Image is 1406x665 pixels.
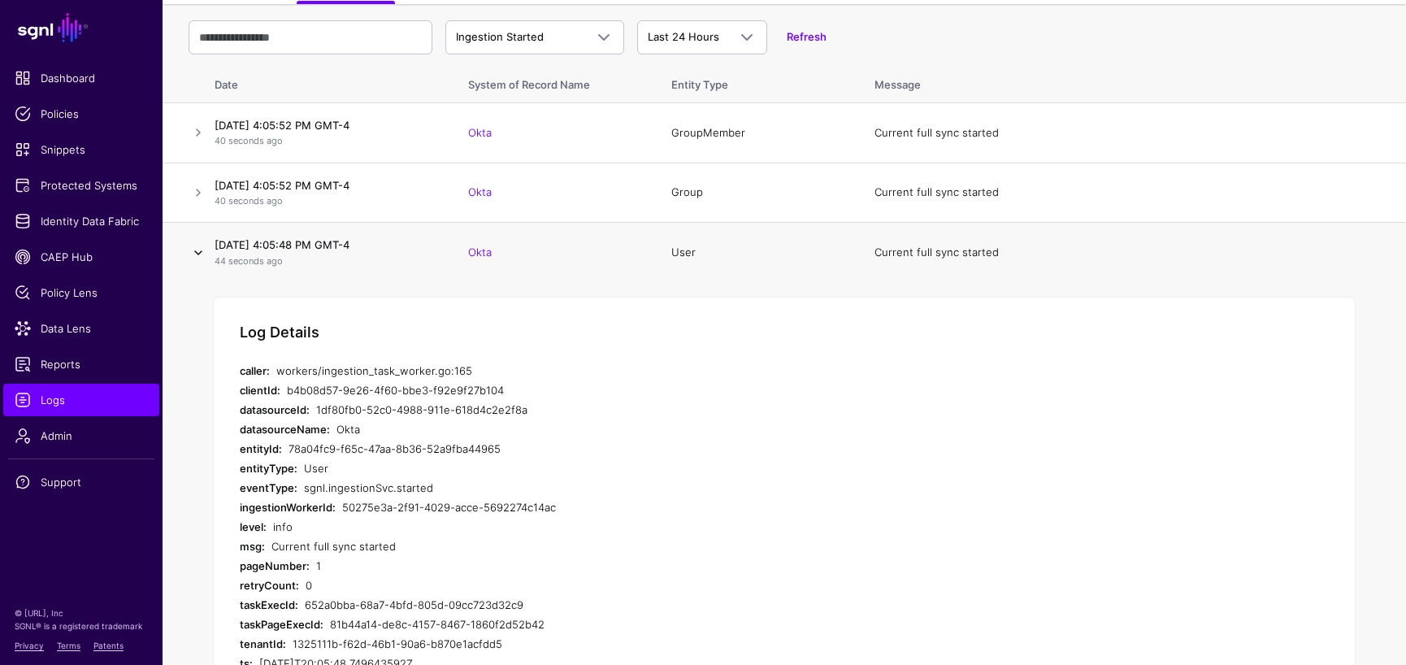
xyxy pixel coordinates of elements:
a: Privacy [15,641,44,650]
span: Support [15,474,148,490]
td: Current full sync started [858,223,1406,282]
strong: level: [240,520,267,533]
th: System of Record Name [452,61,655,103]
strong: datasourceId: [240,403,310,416]
td: Group [655,163,858,223]
h4: [DATE] 4:05:52 PM GMT-4 [215,178,436,193]
p: SGNL® is a registered trademark [15,619,148,632]
strong: taskPageExecId: [240,618,323,631]
p: 40 seconds ago [215,194,436,208]
strong: caller: [240,364,270,377]
a: Okta [468,185,492,198]
span: Identity Data Fabric [15,213,148,229]
h4: [DATE] 4:05:48 PM GMT-4 [215,237,436,252]
td: GroupMember [655,103,858,163]
div: Okta [336,419,890,439]
a: SGNL [10,10,153,46]
th: Entity Type [655,61,858,103]
span: Last 24 Hours [648,30,719,43]
span: Data Lens [15,320,148,337]
a: Okta [468,126,492,139]
a: Refresh [787,30,827,43]
strong: taskExecId: [240,598,298,611]
div: 652a0bba-68a7-4bfd-805d-09cc723d32c9 [305,595,890,615]
strong: tenantId: [240,637,286,650]
h5: Log Details [240,324,319,341]
a: Protected Systems [3,169,159,202]
strong: entityId: [240,442,282,455]
p: © [URL], Inc [15,606,148,619]
span: Policies [15,106,148,122]
div: workers/ingestion_task_worker.go:165 [276,361,890,380]
span: Admin [15,428,148,444]
div: 81b44a14-de8c-4157-8467-1860f2d52b42 [330,615,890,634]
th: Message [858,61,1406,103]
span: Logs [15,392,148,408]
div: Current full sync started [271,537,890,556]
span: Reports [15,356,148,372]
a: Reports [3,348,159,380]
a: Identity Data Fabric [3,205,159,237]
a: Dashboard [3,62,159,94]
span: CAEP Hub [15,249,148,265]
div: 50275e3a-2f91-4029-acce-5692274c14ac [342,498,890,517]
td: Current full sync started [858,163,1406,223]
span: Policy Lens [15,285,148,301]
strong: retryCount: [240,579,299,592]
p: 40 seconds ago [215,134,436,148]
div: b4b08d57-9e26-4f60-bbe3-f92e9f27b104 [287,380,890,400]
a: Okta [468,246,492,259]
td: User [655,223,858,282]
div: 1325111b-f62d-46b1-90a6-b870e1acfdd5 [293,634,890,654]
th: Date [208,61,452,103]
p: 44 seconds ago [215,254,436,268]
a: Patents [93,641,124,650]
strong: pageNumber: [240,559,310,572]
div: 78a04fc9-f65c-47aa-8b36-52a9fba44965 [289,439,890,459]
span: Dashboard [15,70,148,86]
a: Terms [57,641,80,650]
span: Protected Systems [15,177,148,193]
strong: clientId: [240,384,280,397]
a: Admin [3,419,159,452]
strong: msg: [240,540,265,553]
div: sgnl.ingestionSvc.started [304,478,890,498]
div: 1 [316,556,890,576]
a: Logs [3,384,159,416]
strong: ingestionWorkerId: [240,501,336,514]
a: Policies [3,98,159,130]
a: CAEP Hub [3,241,159,273]
div: 1df80fb0-52c0-4988-911e-618d4c2e2f8a [316,400,890,419]
h4: [DATE] 4:05:52 PM GMT-4 [215,118,436,133]
span: Snippets [15,141,148,158]
a: Policy Lens [3,276,159,309]
div: info [273,517,890,537]
div: User [304,459,890,478]
td: Current full sync started [858,103,1406,163]
strong: entityType: [240,462,297,475]
span: Ingestion Started [456,30,544,43]
strong: datasourceName: [240,423,330,436]
strong: eventType: [240,481,297,494]
div: 0 [306,576,890,595]
a: Snippets [3,133,159,166]
a: Data Lens [3,312,159,345]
